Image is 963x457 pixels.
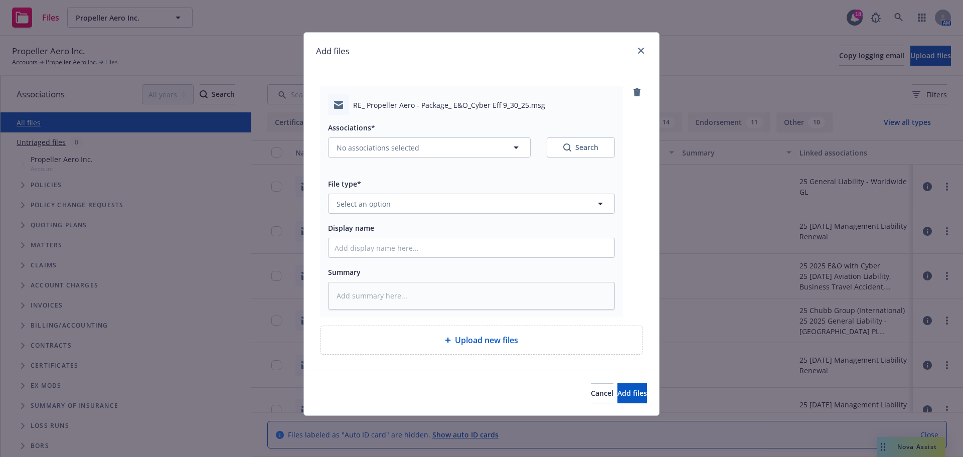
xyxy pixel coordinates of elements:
span: Associations* [328,123,375,132]
div: Upload new files [320,326,643,355]
a: close [635,45,647,57]
span: Display name [328,223,374,233]
button: Select an option [328,194,615,214]
a: remove [631,86,643,98]
button: No associations selected [328,137,531,158]
button: Cancel [591,383,613,403]
button: SearchSearch [547,137,615,158]
span: RE_ Propeller Aero - Package_ E&O_Cyber Eff 9_30_25.msg [353,100,545,110]
div: Search [563,142,598,153]
span: No associations selected [337,142,419,153]
span: Summary [328,267,361,277]
span: Cancel [591,388,613,398]
span: Select an option [337,199,391,209]
button: Add files [617,383,647,403]
svg: Search [563,143,571,151]
span: Add files [617,388,647,398]
span: Upload new files [455,334,518,346]
input: Add display name here... [329,238,614,257]
span: File type* [328,179,361,189]
h1: Add files [316,45,350,58]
